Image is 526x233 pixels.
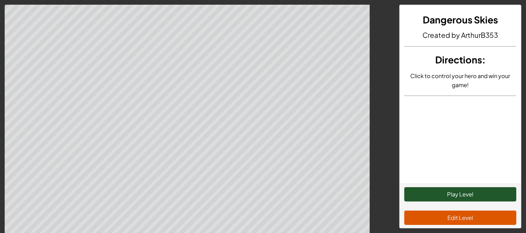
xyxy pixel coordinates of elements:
[404,53,517,67] h3: :
[404,13,517,27] h3: Dangerous Skies
[404,30,517,40] h4: Created by ArthurB353
[404,187,517,201] button: Play Level
[435,54,482,66] span: Directions
[404,71,517,89] p: Click to control your hero and win your game!
[404,211,517,225] button: Edit Level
